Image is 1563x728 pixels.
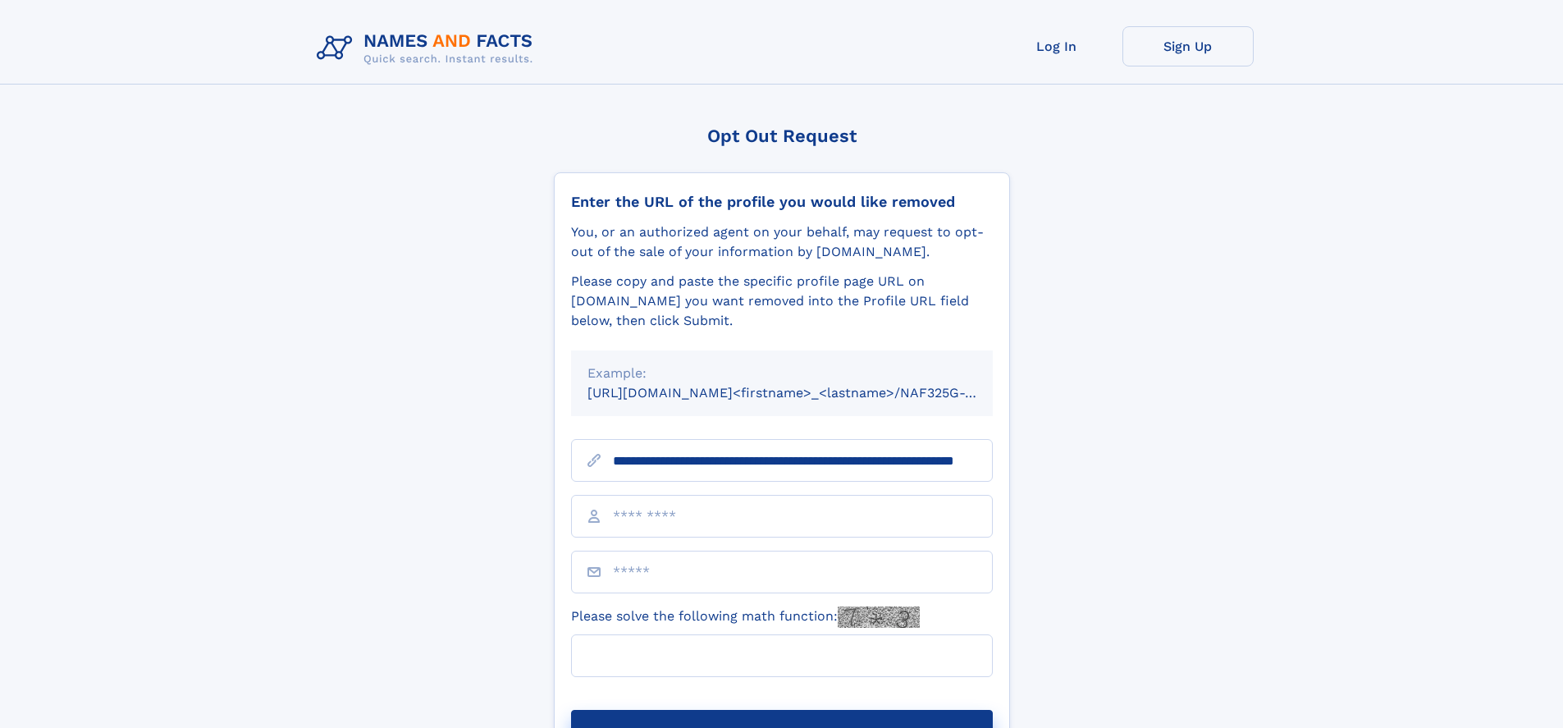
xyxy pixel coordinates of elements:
[991,26,1122,66] a: Log In
[310,26,546,71] img: Logo Names and Facts
[587,385,1024,401] small: [URL][DOMAIN_NAME]<firstname>_<lastname>/NAF325G-xxxxxxxx
[1122,26,1254,66] a: Sign Up
[571,222,993,262] div: You, or an authorized agent on your behalf, may request to opt-out of the sale of your informatio...
[571,272,993,331] div: Please copy and paste the specific profile page URL on [DOMAIN_NAME] you want removed into the Pr...
[571,607,920,628] label: Please solve the following math function:
[571,193,993,211] div: Enter the URL of the profile you would like removed
[554,126,1010,146] div: Opt Out Request
[587,364,976,383] div: Example:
